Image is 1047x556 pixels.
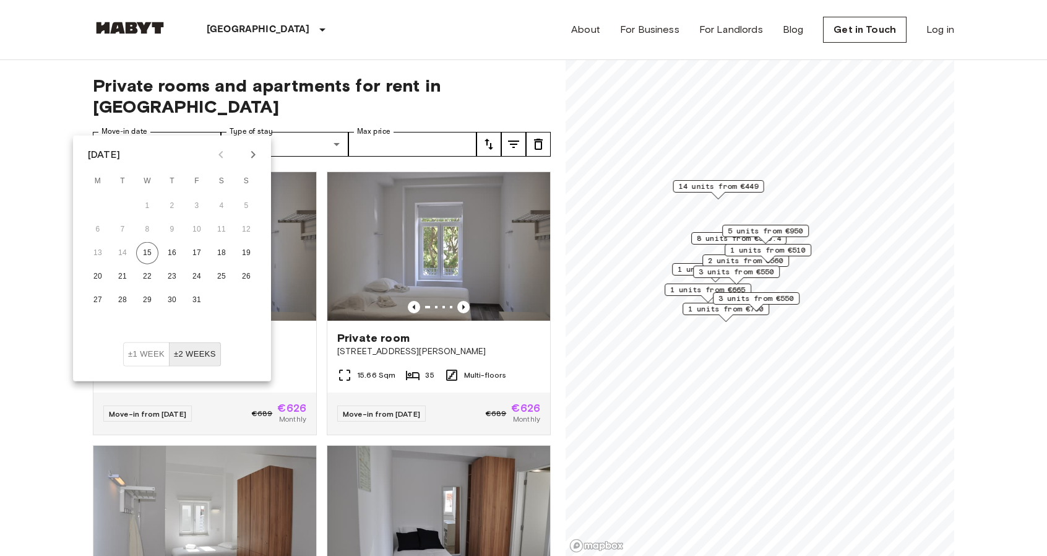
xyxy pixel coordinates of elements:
[665,284,751,303] div: Map marker
[693,266,780,285] div: Map marker
[679,181,759,192] span: 14 units from €449
[161,289,183,311] button: 30
[243,144,264,165] button: Next month
[343,409,420,419] span: Move-in from [DATE]
[235,266,257,288] button: 26
[823,17,907,43] a: Get in Touch
[511,402,540,414] span: €626
[136,242,158,264] button: 15
[357,126,390,137] label: Max price
[88,147,120,162] div: [DATE]
[252,408,273,419] span: €689
[111,266,134,288] button: 21
[327,172,550,321] img: Marketing picture of unit PT-17-010-001-33H
[486,408,507,419] span: €689
[699,266,774,277] span: 3 units from €550
[235,169,257,194] span: Sunday
[697,233,781,244] span: 8 units from €519.4
[123,342,170,367] button: ±1 week
[464,370,507,381] span: Multi-floors
[501,132,526,157] button: tune
[783,22,804,37] a: Blog
[186,289,208,311] button: 31
[109,409,186,419] span: Move-in from [DATE]
[457,301,470,313] button: Previous image
[111,169,134,194] span: Tuesday
[569,539,624,553] a: Mapbox logo
[357,370,395,381] span: 15.66 Sqm
[87,289,109,311] button: 27
[169,342,221,367] button: ±2 weeks
[699,22,763,37] a: For Landlords
[691,232,786,251] div: Map marker
[186,266,208,288] button: 24
[136,289,158,311] button: 29
[513,414,540,425] span: Monthly
[337,331,410,345] span: Private room
[87,266,109,288] button: 20
[93,22,167,34] img: Habyt
[337,345,540,358] span: [STREET_ADDRESS][PERSON_NAME]
[926,22,954,37] a: Log in
[279,414,306,425] span: Monthly
[161,266,183,288] button: 23
[277,402,306,414] span: €626
[327,172,551,435] a: Marketing picture of unit PT-17-010-001-33HPrevious imagePrevious imagePrivate room[STREET_ADDRES...
[101,126,147,137] label: Move-in date
[718,293,794,304] span: 3 units from €550
[161,242,183,264] button: 16
[683,303,769,322] div: Map marker
[526,132,551,157] button: tune
[93,75,551,117] span: Private rooms and apartments for rent in [GEOGRAPHIC_DATA]
[571,22,600,37] a: About
[210,266,233,288] button: 25
[161,169,183,194] span: Thursday
[230,126,273,137] label: Type of stay
[123,342,221,367] div: Move In Flexibility
[136,266,158,288] button: 22
[708,255,783,266] span: 2 units from €560
[725,244,811,263] div: Map marker
[87,169,109,194] span: Monday
[672,263,759,282] div: Map marker
[678,264,753,275] span: 1 units from €615
[730,245,806,256] span: 1 units from €510
[722,225,809,244] div: Map marker
[688,303,764,315] span: 1 units from €760
[702,254,789,274] div: Map marker
[186,169,208,194] span: Friday
[476,132,501,157] button: tune
[186,242,208,264] button: 17
[235,242,257,264] button: 19
[207,22,310,37] p: [GEOGRAPHIC_DATA]
[670,284,746,295] span: 1 units from €665
[425,370,434,381] span: 35
[713,292,799,311] div: Map marker
[210,242,233,264] button: 18
[408,301,420,313] button: Previous image
[111,289,134,311] button: 28
[673,180,764,199] div: Map marker
[210,169,233,194] span: Saturday
[728,225,803,237] span: 5 units from €950
[620,22,679,37] a: For Business
[136,169,158,194] span: Wednesday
